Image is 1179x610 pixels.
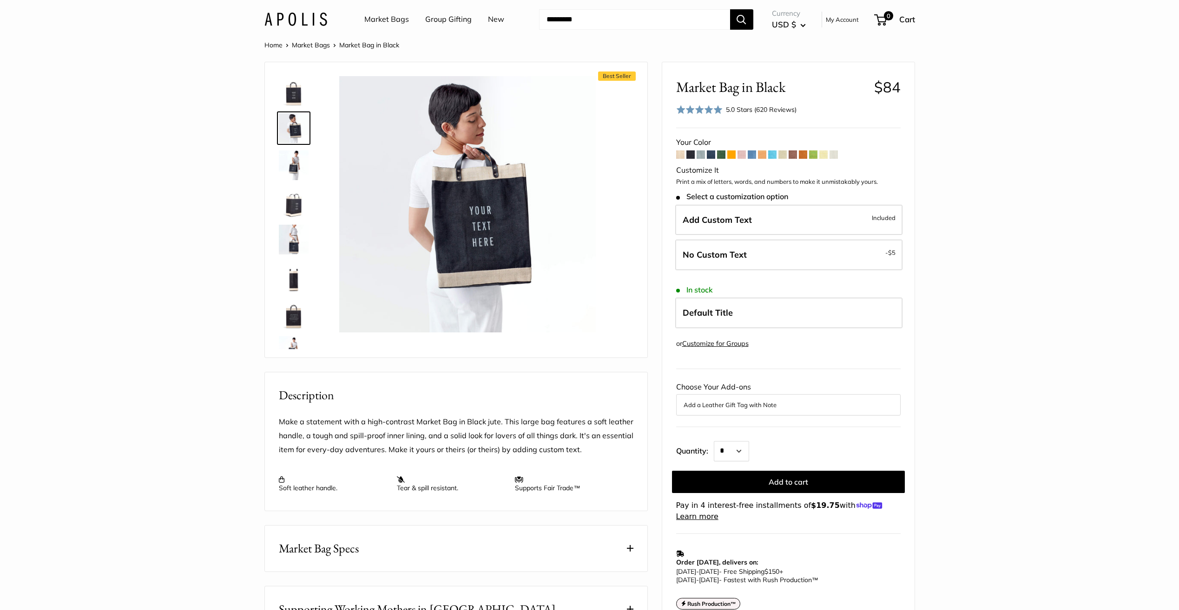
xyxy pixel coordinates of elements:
p: Soft leather handle. [279,475,388,492]
label: Add Custom Text [675,205,902,235]
img: Market Bag in Black [279,336,309,366]
img: Market Bag in Black [339,76,596,332]
a: My Account [826,14,859,25]
span: - [696,576,699,584]
button: Search [730,9,753,30]
div: or [676,337,749,350]
nav: Breadcrumb [264,39,399,51]
a: New [488,13,504,26]
a: Market Bags [292,41,330,49]
a: description_Seal of authenticity printed on the backside of every bag. [277,297,310,331]
span: Market Bag in Black [676,78,867,96]
img: description_Seal of authenticity printed on the backside of every bag. [279,299,309,329]
strong: Order [DATE], delivers on: [676,558,758,566]
img: Market Bag in Black [279,150,309,180]
span: 0 [883,11,893,20]
p: Make a statement with a high-contrast Market Bag in Black jute. This large bag features a soft le... [279,415,633,457]
span: - Fastest with Rush Production™ [676,576,818,584]
span: In stock [676,286,713,294]
img: Apolis [264,13,327,26]
a: Market Bag in Black [277,334,310,368]
span: - [885,247,896,258]
img: Market Bag in Black [279,262,309,292]
span: Cart [899,14,915,24]
span: Select a customization option [676,192,788,201]
p: Supports Fair Trade™ [515,475,624,492]
input: Search... [539,9,730,30]
span: [DATE] [676,567,696,576]
img: Market Bag in Black [279,188,309,217]
div: Customize It [676,163,901,177]
span: USD $ [772,19,796,29]
p: - Free Shipping + [676,567,896,584]
a: Market Bag in Black [277,111,310,145]
a: Market Bag in Black [277,186,310,219]
a: Market Bag in Black [277,260,310,293]
span: $5 [888,249,896,256]
div: 5.0 Stars (620 Reviews) [676,103,797,117]
p: Tear & spill resistant. [397,475,506,492]
span: [DATE] [699,567,719,576]
span: Market Bag in Black [339,41,399,49]
a: Group Gifting [425,13,472,26]
a: Home [264,41,283,49]
strong: Rush Production™ [687,600,736,607]
img: Market Bag in Black [279,76,309,106]
button: Market Bag Specs [265,526,647,571]
span: No Custom Text [683,249,747,260]
button: USD $ [772,17,806,32]
span: - [696,567,699,576]
a: Market Bag in Black [277,149,310,182]
a: Market Bag in Black [277,223,310,256]
div: Your Color [676,136,901,149]
label: Default Title [675,298,902,328]
span: $150 [764,567,779,576]
a: Customize for Groups [682,339,749,348]
button: Add to cart [672,471,905,493]
a: Market Bag in Black [277,74,310,108]
span: Add Custom Text [683,214,752,225]
h2: Description [279,386,633,404]
span: [DATE] [699,576,719,584]
span: Best Seller [598,71,636,81]
label: Quantity: [676,438,714,461]
img: Market Bag in Black [279,225,309,254]
span: Currency [772,7,806,20]
span: Market Bag Specs [279,539,359,558]
span: $84 [874,78,901,96]
span: [DATE] [676,576,696,584]
div: 5.0 Stars (620 Reviews) [726,104,797,115]
a: Market Bags [364,13,409,26]
span: Default Title [683,307,733,318]
img: Market Bag in Black [279,113,309,143]
div: Choose Your Add-ons [676,380,901,415]
button: Add a Leather Gift Tag with Note [684,399,893,410]
p: Print a mix of letters, words, and numbers to make it unmistakably yours. [676,177,901,187]
a: 0 Cart [875,12,915,27]
label: Leave Blank [675,240,902,270]
span: Included [872,212,896,223]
